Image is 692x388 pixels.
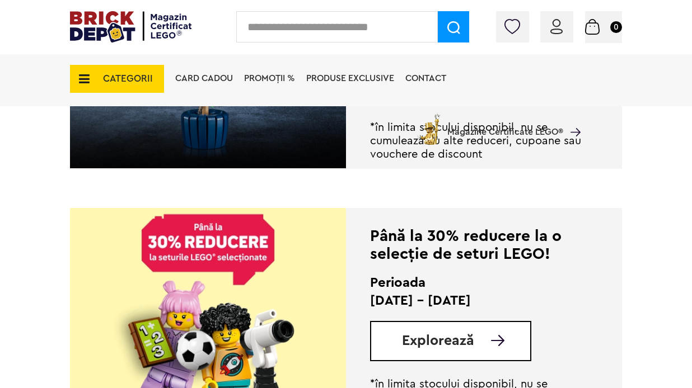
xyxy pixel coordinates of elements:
[306,74,394,83] a: Produse exclusive
[402,334,530,348] a: Explorează
[103,74,153,83] span: CATEGORII
[447,112,563,138] span: Magazine Certificate LEGO®
[175,74,233,83] a: Card Cadou
[370,227,598,263] div: Până la 30% reducere la o selecție de seturi LEGO!
[402,334,474,348] span: Explorează
[405,74,446,83] a: Contact
[563,113,581,122] a: Magazine Certificate LEGO®
[370,274,598,292] h2: Perioada
[610,21,622,33] small: 0
[244,74,295,83] a: PROMOȚII %
[370,292,598,310] p: [DATE] - [DATE]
